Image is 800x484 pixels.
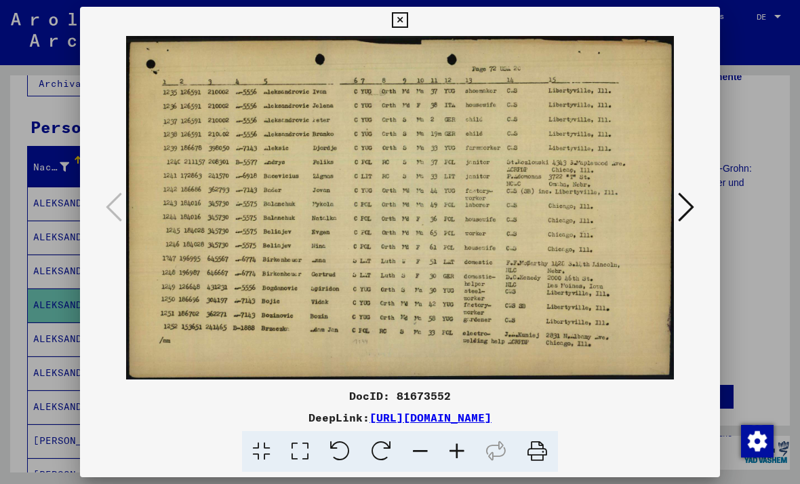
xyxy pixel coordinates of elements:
[369,411,492,424] a: [URL][DOMAIN_NAME]
[741,425,774,458] img: Zustimmung ändern
[740,424,773,457] div: Zustimmung ändern
[80,409,720,426] div: DeepLink:
[80,388,720,404] div: DocID: 81673552
[126,34,674,382] img: 001.jpg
